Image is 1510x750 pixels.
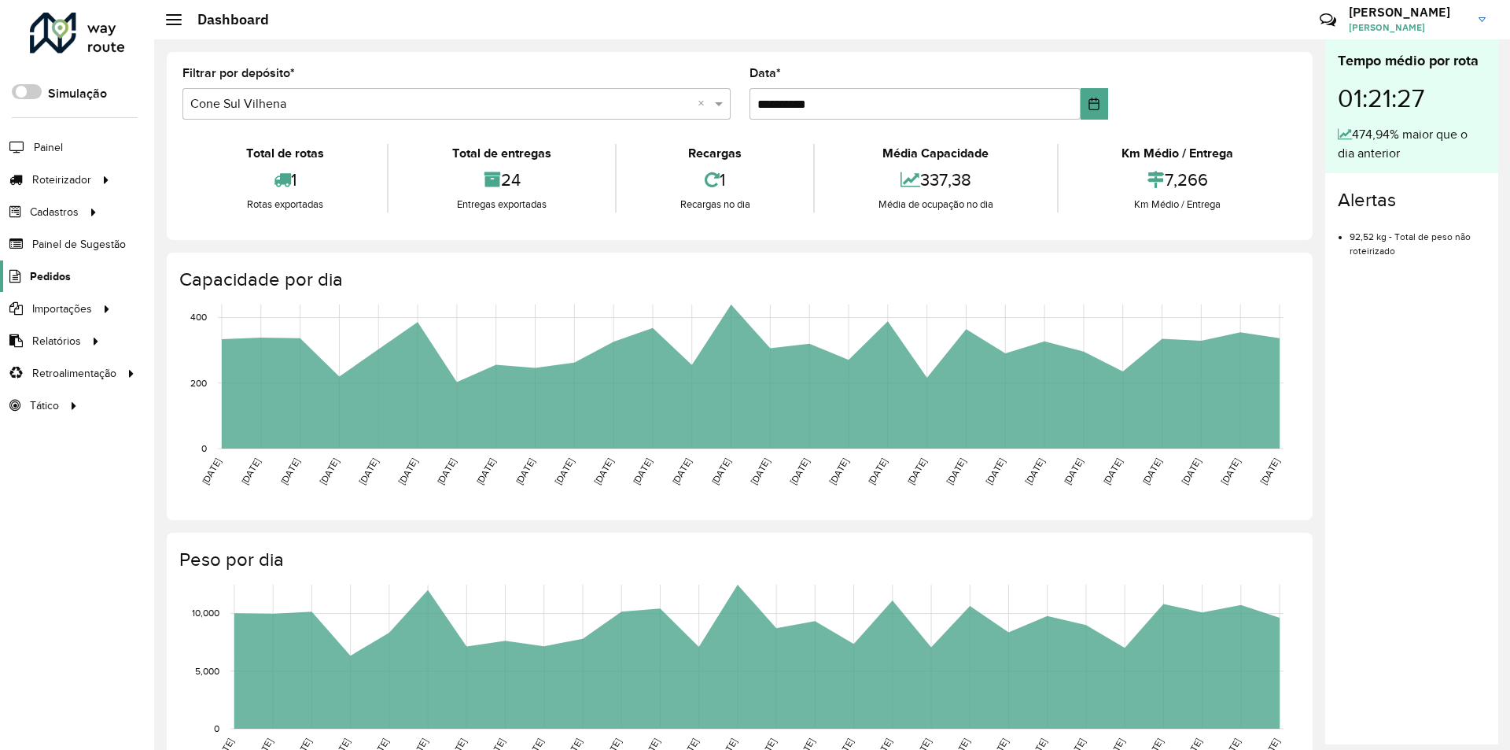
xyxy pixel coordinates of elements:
[318,456,341,486] text: [DATE]
[1338,72,1486,125] div: 01:21:27
[1101,456,1124,486] text: [DATE]
[1311,3,1345,37] a: Contato Rápido
[1023,456,1046,486] text: [DATE]
[182,64,295,83] label: Filtrar por depósito
[945,456,967,486] text: [DATE]
[34,139,63,156] span: Painel
[621,163,809,197] div: 1
[1063,197,1293,212] div: Km Médio / Entrega
[1350,218,1486,258] li: 92,52 kg - Total de peso não roteirizado
[186,163,383,197] div: 1
[30,268,71,285] span: Pedidos
[474,456,497,486] text: [DATE]
[698,94,711,113] span: Clear all
[1258,456,1280,486] text: [DATE]
[553,456,576,486] text: [DATE]
[32,365,116,382] span: Retroalimentação
[749,64,781,83] label: Data
[278,456,301,486] text: [DATE]
[186,144,383,163] div: Total de rotas
[819,197,1052,212] div: Média de ocupação no dia
[1140,456,1163,486] text: [DATE]
[1062,456,1085,486] text: [DATE]
[670,456,693,486] text: [DATE]
[905,456,928,486] text: [DATE]
[214,723,219,733] text: 0
[592,456,615,486] text: [DATE]
[30,397,59,414] span: Tático
[866,456,889,486] text: [DATE]
[32,333,81,349] span: Relatórios
[32,236,126,253] span: Painel de Sugestão
[179,268,1297,291] h4: Capacidade por dia
[357,456,380,486] text: [DATE]
[514,456,536,486] text: [DATE]
[1063,163,1293,197] div: 7,266
[192,608,219,619] text: 10,000
[621,144,809,163] div: Recargas
[788,456,811,486] text: [DATE]
[1219,456,1242,486] text: [DATE]
[631,456,654,486] text: [DATE]
[201,443,207,453] text: 0
[182,11,269,28] h2: Dashboard
[179,549,1297,571] h4: Peso por dia
[621,197,809,212] div: Recargas no dia
[392,163,610,197] div: 24
[32,172,91,188] span: Roteirizador
[1063,144,1293,163] div: Km Médio / Entrega
[186,197,383,212] div: Rotas exportadas
[1349,20,1467,35] span: [PERSON_NAME]
[709,456,732,486] text: [DATE]
[1081,88,1108,120] button: Choose Date
[1180,456,1202,486] text: [DATE]
[48,84,107,103] label: Simulação
[392,197,610,212] div: Entregas exportadas
[195,666,219,676] text: 5,000
[190,378,207,388] text: 200
[435,456,458,486] text: [DATE]
[984,456,1007,486] text: [DATE]
[30,204,79,220] span: Cadastros
[396,456,419,486] text: [DATE]
[1338,189,1486,212] h4: Alertas
[392,144,610,163] div: Total de entregas
[1338,50,1486,72] div: Tempo médio por rota
[1349,5,1467,20] h3: [PERSON_NAME]
[749,456,772,486] text: [DATE]
[819,144,1052,163] div: Média Capacidade
[1338,125,1486,163] div: 474,94% maior que o dia anterior
[32,301,92,317] span: Importações
[239,456,262,486] text: [DATE]
[200,456,223,486] text: [DATE]
[819,163,1052,197] div: 337,38
[190,312,207,323] text: 400
[827,456,850,486] text: [DATE]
